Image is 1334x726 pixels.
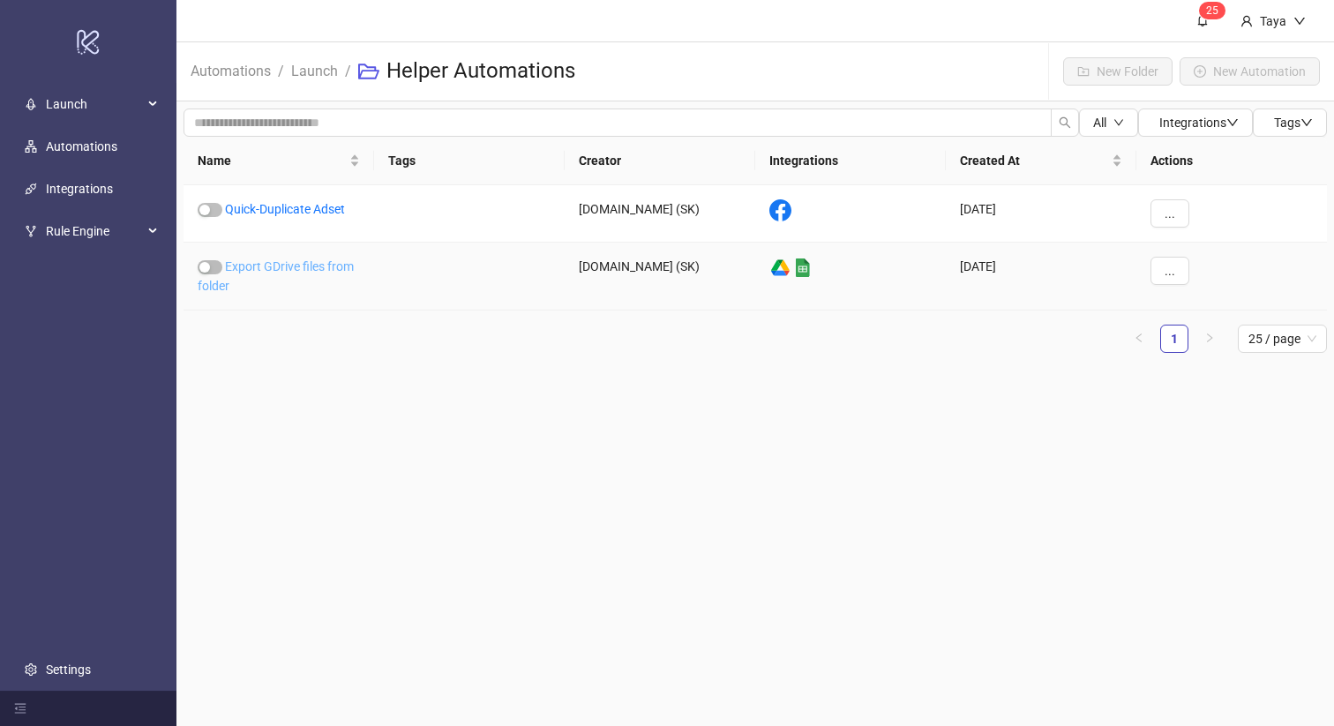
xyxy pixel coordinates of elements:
span: folder-open [358,61,379,82]
a: Quick-Duplicate Adset [225,202,345,216]
li: / [345,43,351,100]
div: [DOMAIN_NAME] (SK) [565,185,755,243]
th: Creator [565,137,755,185]
div: Page Size [1238,325,1327,353]
li: / [278,43,284,100]
div: Taya [1253,11,1293,31]
span: ... [1165,264,1175,278]
th: Created At [946,137,1136,185]
div: [DATE] [946,185,1136,243]
span: right [1204,333,1215,343]
th: Integrations [755,137,946,185]
span: 5 [1212,4,1218,17]
span: down [1293,15,1306,27]
span: Created At [960,151,1108,170]
div: [DATE] [946,243,1136,311]
span: rocket [25,98,37,110]
span: Rule Engine [46,213,143,249]
span: fork [25,225,37,237]
li: Next Page [1195,325,1224,353]
button: Tagsdown [1253,109,1327,137]
span: down [1300,116,1313,129]
button: New Automation [1180,57,1320,86]
button: Alldown [1079,109,1138,137]
span: Tags [1274,116,1313,130]
th: Tags [374,137,565,185]
th: Name [184,137,374,185]
div: [DOMAIN_NAME] (SK) [565,243,755,311]
a: Automations [46,139,117,153]
a: 1 [1161,326,1188,352]
button: Integrationsdown [1138,109,1253,137]
a: Launch [288,60,341,79]
span: ... [1165,206,1175,221]
li: Previous Page [1125,325,1153,353]
button: left [1125,325,1153,353]
h3: Helper Automations [386,57,575,86]
a: Settings [46,662,91,677]
a: Automations [187,60,274,79]
button: ... [1150,199,1189,228]
span: down [1226,116,1239,129]
button: right [1195,325,1224,353]
span: menu-fold [14,702,26,715]
li: 1 [1160,325,1188,353]
span: Launch [46,86,143,122]
span: user [1240,15,1253,27]
span: Name [198,151,346,170]
span: down [1113,117,1124,128]
span: search [1059,116,1071,129]
span: 2 [1206,4,1212,17]
button: ... [1150,257,1189,285]
span: bell [1196,14,1209,26]
span: All [1093,116,1106,130]
span: left [1134,333,1144,343]
button: New Folder [1063,57,1173,86]
span: 25 / page [1248,326,1316,352]
a: Integrations [46,182,113,196]
th: Actions [1136,137,1327,185]
sup: 25 [1199,2,1225,19]
a: Export GDrive files from folder [198,259,354,293]
span: Integrations [1159,116,1239,130]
